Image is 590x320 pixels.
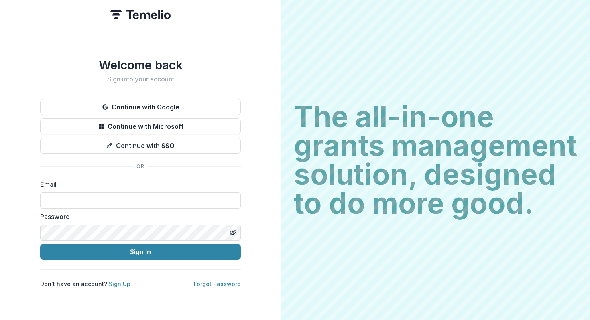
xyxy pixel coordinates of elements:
label: Password [40,212,236,221]
a: Forgot Password [194,280,241,287]
button: Continue with Microsoft [40,118,241,134]
img: Temelio [110,10,171,19]
h2: Sign into your account [40,75,241,83]
button: Continue with Google [40,99,241,115]
button: Continue with SSO [40,138,241,154]
h1: Welcome back [40,58,241,72]
a: Sign Up [109,280,130,287]
button: Sign In [40,244,241,260]
label: Email [40,180,236,189]
p: Don't have an account? [40,279,130,288]
button: Toggle password visibility [226,226,239,239]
